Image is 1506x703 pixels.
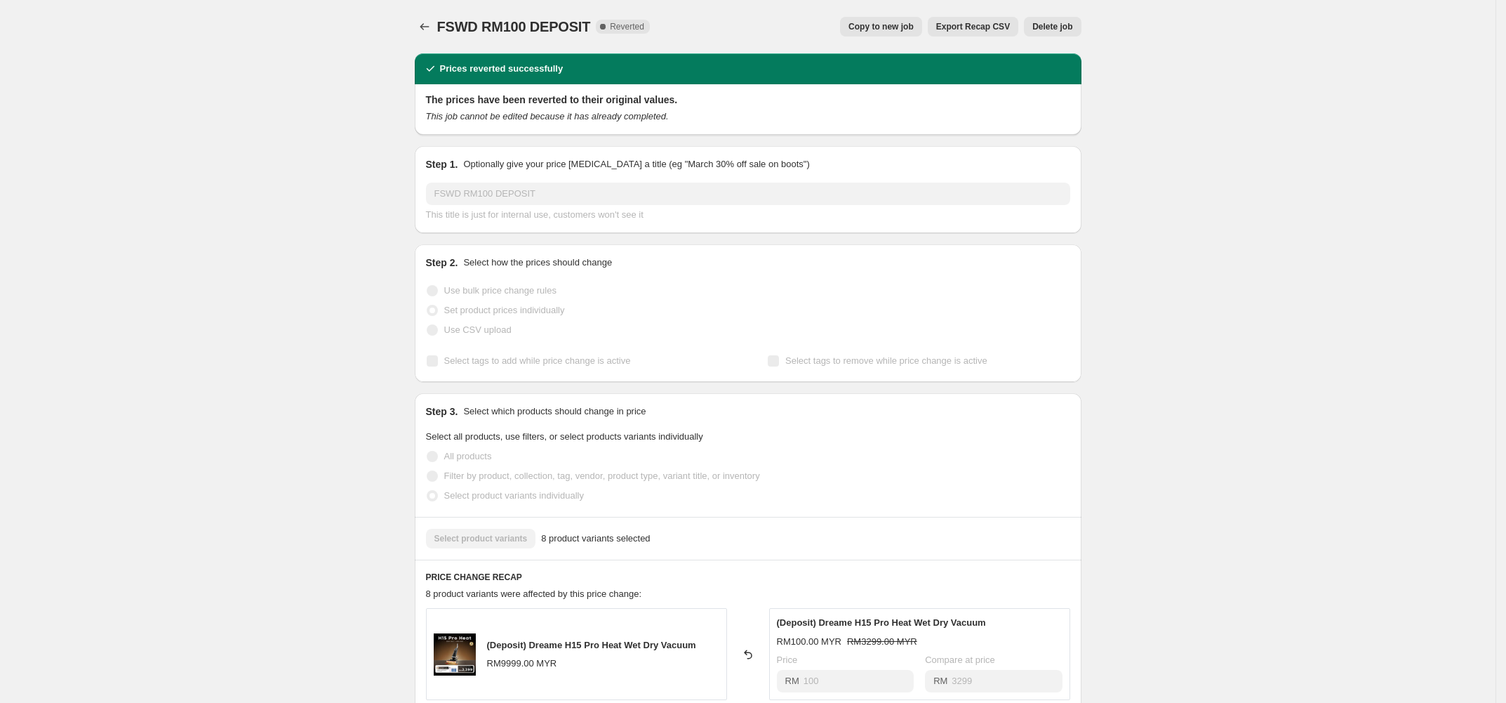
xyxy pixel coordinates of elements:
p: Select which products should change in price [463,405,646,419]
h2: Step 3. [426,405,458,419]
span: Compare at price [925,655,995,665]
p: Optionally give your price [MEDICAL_DATA] a title (eg "March 30% off sale on boots") [463,157,809,171]
span: All products [444,451,492,461]
div: RM100.00 MYR [777,635,841,649]
h2: Step 2. [426,256,458,270]
span: Use bulk price change rules [444,285,557,296]
span: FSWD RM100 DEPOSIT [437,19,591,34]
span: Select all products, use filters, or select products variants individually [426,431,703,442]
span: Price [777,655,798,665]
h2: The prices have been reverted to their original values. [426,93,1070,107]
span: Reverted [610,21,644,32]
span: Export Recap CSV [936,21,1010,32]
div: RM9999.00 MYR [487,657,557,671]
span: Select tags to remove while price change is active [785,355,987,366]
i: This job cannot be edited because it has already completed. [426,111,669,121]
span: This title is just for internal use, customers won't see it [426,209,644,220]
span: Set product prices individually [444,305,565,315]
span: Copy to new job [848,21,914,32]
h2: Step 1. [426,157,458,171]
button: Export Recap CSV [928,17,1018,37]
button: Delete job [1024,17,1081,37]
span: Delete job [1032,21,1072,32]
span: Select product variants individually [444,490,584,501]
input: 30% off holiday sale [426,183,1070,205]
span: RM [933,676,947,686]
strike: RM3299.00 MYR [847,635,917,649]
span: (Deposit) Dreame H15 Pro Heat Wet Dry Vacuum [777,617,986,628]
span: 8 product variants selected [541,532,650,546]
span: Use CSV upload [444,324,512,335]
span: Filter by product, collection, tag, vendor, product type, variant title, or inventory [444,471,760,481]
span: Select tags to add while price change is active [444,355,631,366]
span: RM [785,676,799,686]
button: Price change jobs [415,17,434,37]
button: Copy to new job [840,17,922,37]
h6: PRICE CHANGE RECAP [426,572,1070,583]
img: FSWD_Thumbnail-03_1_80x.jpg [434,633,476,676]
p: Select how the prices should change [463,256,612,270]
span: (Deposit) Dreame H15 Pro Heat Wet Dry Vacuum [487,640,696,650]
span: 8 product variants were affected by this price change: [426,589,642,599]
h2: Prices reverted successfully [440,62,564,76]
